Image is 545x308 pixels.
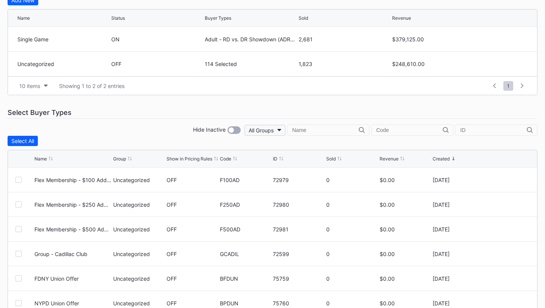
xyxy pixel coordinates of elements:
div: 2,681 [299,36,391,42]
div: 0 [326,300,378,306]
div: 72599 [273,251,324,257]
div: FDNY Union Offer [34,275,111,282]
div: Select All [11,138,34,144]
div: F500AD [220,226,271,233]
div: [DATE] [433,300,484,306]
div: NYPD Union Offer [34,300,111,306]
div: [DATE] [433,201,484,208]
div: Uncategorized [113,300,165,306]
div: [DATE] [433,275,484,282]
div: Flex Membership - $100 Add-On [34,177,111,183]
div: Name [34,156,47,162]
div: Sold [326,156,336,162]
div: 72981 [273,226,324,233]
div: 0 [326,226,378,233]
div: F250AD [220,201,271,208]
div: OFF [167,226,177,233]
div: Select Buyer Types [8,107,537,119]
div: Name [17,15,30,21]
div: Status [111,15,125,21]
button: 10 items [16,81,51,91]
div: $0.00 [380,300,431,306]
div: GCADIL [220,251,271,257]
div: 0 [326,177,378,183]
div: Uncategorized [113,177,165,183]
div: Uncategorized [113,275,165,282]
div: $0.00 [380,177,431,183]
div: $0.00 [380,275,431,282]
div: Uncategorized [113,226,165,233]
div: OFF [167,300,177,306]
div: Showing 1 to 2 of 2 entries [59,83,125,89]
div: Code [220,156,231,162]
div: 10 items [19,83,40,89]
div: 1,823 [299,61,391,67]
div: 75759 [273,275,324,282]
div: Uncategorized [17,61,109,67]
div: Uncategorized [113,201,165,208]
div: All Groups [249,127,274,134]
div: $0.00 [380,251,431,257]
div: OFF [167,201,177,208]
div: Single Game [17,36,109,42]
div: 72980 [273,201,324,208]
div: [DATE] [433,226,484,233]
input: Name [292,127,359,133]
div: 72979 [273,177,324,183]
div: OFF [167,275,177,282]
div: Show in Pricing Rules [167,156,212,162]
div: OFF [111,61,203,67]
button: Select All [8,136,38,146]
div: $0.00 [380,226,431,233]
div: Created [433,156,450,162]
div: ON [111,36,203,42]
div: Flex Membership - $250 Add-On [34,201,111,208]
div: BPDUN [220,300,271,306]
div: Flex Membership - $500 Add-On [34,226,111,233]
div: 75760 [273,300,324,306]
div: [DATE] [433,251,484,257]
input: Code [376,127,443,133]
div: Buyer Types [205,15,231,21]
div: F100AD [220,177,271,183]
div: ID [273,156,277,162]
div: [DATE] [433,177,484,183]
div: Uncategorized [113,251,165,257]
div: Adult - RD vs. DR Showdown (ADRPR | 74899) [205,36,297,42]
div: Revenue [380,156,399,162]
input: ID [460,127,527,133]
div: OFF [167,177,177,183]
div: Revenue [392,15,411,21]
div: 0 [326,251,378,257]
div: $0.00 [380,201,431,208]
div: BFDUN [220,275,271,282]
span: 1 [503,81,513,91]
div: 0 [326,201,378,208]
div: 114 Selected [205,61,297,67]
div: $379,125.00 [392,36,484,42]
div: $248,610.00 [392,61,484,67]
div: 0 [326,275,378,282]
div: Hide Inactive [193,126,226,134]
div: Group - Cadillac Club [34,251,111,257]
button: All Groups [244,125,285,136]
div: Sold [299,15,308,21]
div: Group [113,156,126,162]
div: OFF [167,251,177,257]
